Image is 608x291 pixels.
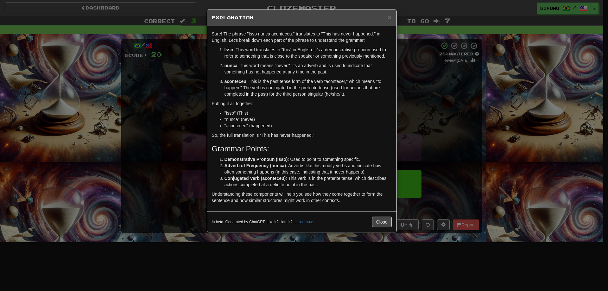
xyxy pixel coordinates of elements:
p: So, the full translation is “This has never happened.” [212,132,392,138]
h5: Explanation [212,15,392,21]
small: In beta. Generated by ChatGPT. Like it? Hate it? ! [212,219,314,225]
li: : Adverbs like this modify verbs and indicate how often something happens (in this case, indicati... [225,162,392,175]
p: : This word translates to "this" in English. It's a demonstrative pronoun used to refer to someth... [225,47,392,59]
button: Close [388,14,391,21]
a: Let us know [293,220,313,224]
p: Putting it all together: [212,100,392,107]
strong: Demonstrative Pronoun (Isso) [225,157,288,162]
li: : Used to point to something specific. [225,156,392,162]
strong: Adverb of Frequency (nunca) [225,163,286,168]
p: : This word means "never." It's an adverb and is used to indicate that something has not happened... [225,62,392,75]
p: : This is the past tense form of the verb "acontecer," which means "to happen." The verb is conju... [225,78,392,97]
span: × [388,14,391,21]
strong: aconteceu [225,79,246,84]
button: Close [372,217,392,227]
strong: nunca [225,63,237,68]
p: Sure! The phrase "Isso nunca aconteceu." translates to "This has never happened." in English. Let... [212,31,392,43]
p: Understanding these components will help you see how they come together to form the sentence and ... [212,191,392,204]
li: "Isso" (This) [225,110,392,116]
li: "nunca" (never) [225,116,392,123]
strong: Isso [225,47,233,52]
h3: Grammar Points: [212,145,392,153]
strong: Conjugated Verb (aconteceu) [225,176,286,181]
li: : This verb is in the preterite tense, which describes actions completed at a definite point in t... [225,175,392,188]
li: "aconteceu" (happened) [225,123,392,129]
